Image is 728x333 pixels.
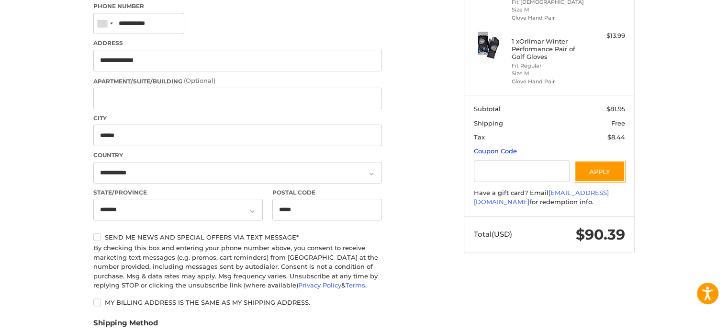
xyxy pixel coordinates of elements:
li: Size M [512,69,585,78]
li: Glove Hand Pair [512,14,585,22]
div: $13.99 [587,31,625,41]
label: Postal Code [272,188,382,197]
label: Address [93,39,382,47]
label: Country [93,151,382,160]
label: Send me news and special offers via text message* [93,233,382,241]
small: (Optional) [184,77,215,84]
span: $90.39 [576,226,625,243]
div: Have a gift card? Email for redemption info. [474,188,625,207]
a: Coupon Code [474,147,517,155]
h4: 1 x Orlimar Winter Performance Pair of Golf Gloves [512,37,585,61]
label: City [93,114,382,123]
span: Free [611,119,625,127]
span: Subtotal [474,105,501,113]
iframe: Google 고객 리뷰 [649,307,728,333]
span: $81.95 [606,105,625,113]
label: Apartment/Suite/Building [93,76,382,86]
li: Glove Hand Pair [512,78,585,86]
label: My billing address is the same as my shipping address. [93,299,382,306]
label: Phone Number [93,2,382,11]
a: Terms [346,281,365,289]
legend: Shipping Method [93,318,158,333]
button: Apply [574,161,625,182]
label: State/Province [93,188,263,197]
li: Size M [512,6,585,14]
span: Shipping [474,119,503,127]
a: Privacy Policy [298,281,341,289]
input: Gift Certificate or Coupon Code [474,161,570,182]
div: By checking this box and entering your phone number above, you consent to receive marketing text ... [93,243,382,290]
li: Fit Regular [512,62,585,70]
span: Total (USD) [474,230,512,239]
span: Tax [474,133,485,141]
span: $8.44 [607,133,625,141]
